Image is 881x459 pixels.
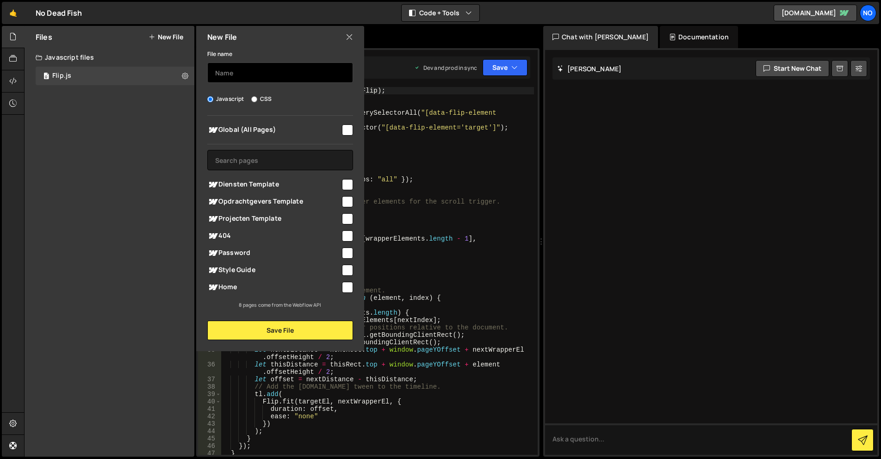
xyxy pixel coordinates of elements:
[207,196,341,207] span: Opdrachtgevers Template
[198,405,221,413] div: 41
[756,60,829,77] button: Start new chat
[543,26,658,48] div: Chat with [PERSON_NAME]
[198,435,221,442] div: 45
[198,413,221,420] div: 42
[207,32,237,42] h2: New File
[239,302,321,308] small: 8 pages come from the Webflow API
[207,179,341,190] span: Diensten Template
[207,124,341,136] span: Global (All Pages)
[25,48,194,67] div: Javascript files
[207,62,353,83] input: Name
[2,2,25,24] a: 🤙
[207,282,341,293] span: Home
[198,398,221,405] div: 40
[207,150,353,170] input: Search pages
[207,265,341,276] span: Style Guide
[198,346,221,361] div: 35
[774,5,857,21] a: [DOMAIN_NAME]
[52,72,71,80] div: Flip.js
[207,321,353,340] button: Save File
[207,50,232,59] label: File name
[251,94,272,104] label: CSS
[198,428,221,435] div: 44
[483,59,527,76] button: Save
[36,7,82,19] div: No Dead Fish
[198,376,221,383] div: 37
[36,32,52,42] h2: Files
[36,67,194,85] div: 16497/44733.js
[198,361,221,376] div: 36
[557,64,621,73] h2: [PERSON_NAME]
[198,442,221,450] div: 46
[207,248,341,259] span: Password
[860,5,876,21] a: No
[198,450,221,457] div: 47
[207,230,341,242] span: 404
[207,213,341,224] span: Projecten Template
[198,383,221,391] div: 38
[198,391,221,398] div: 39
[43,73,49,81] span: 0
[251,96,257,102] input: CSS
[149,33,183,41] button: New File
[198,420,221,428] div: 43
[207,96,213,102] input: Javascript
[402,5,479,21] button: Code + Tools
[207,94,244,104] label: Javascript
[414,64,477,72] div: Dev and prod in sync
[660,26,738,48] div: Documentation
